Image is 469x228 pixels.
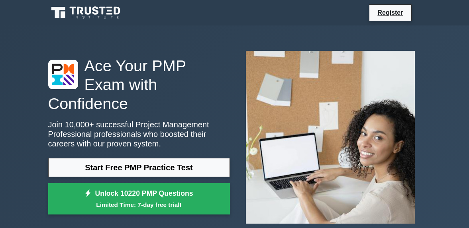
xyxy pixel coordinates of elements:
[58,200,220,209] small: Limited Time: 7-day free trial!
[48,57,230,113] h1: Ace Your PMP Exam with Confidence
[48,120,230,148] p: Join 10,000+ successful Project Management Professional professionals who boosted their careers w...
[373,8,408,18] a: Register
[48,183,230,215] a: Unlock 10220 PMP QuestionsLimited Time: 7-day free trial!
[48,158,230,177] a: Start Free PMP Practice Test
